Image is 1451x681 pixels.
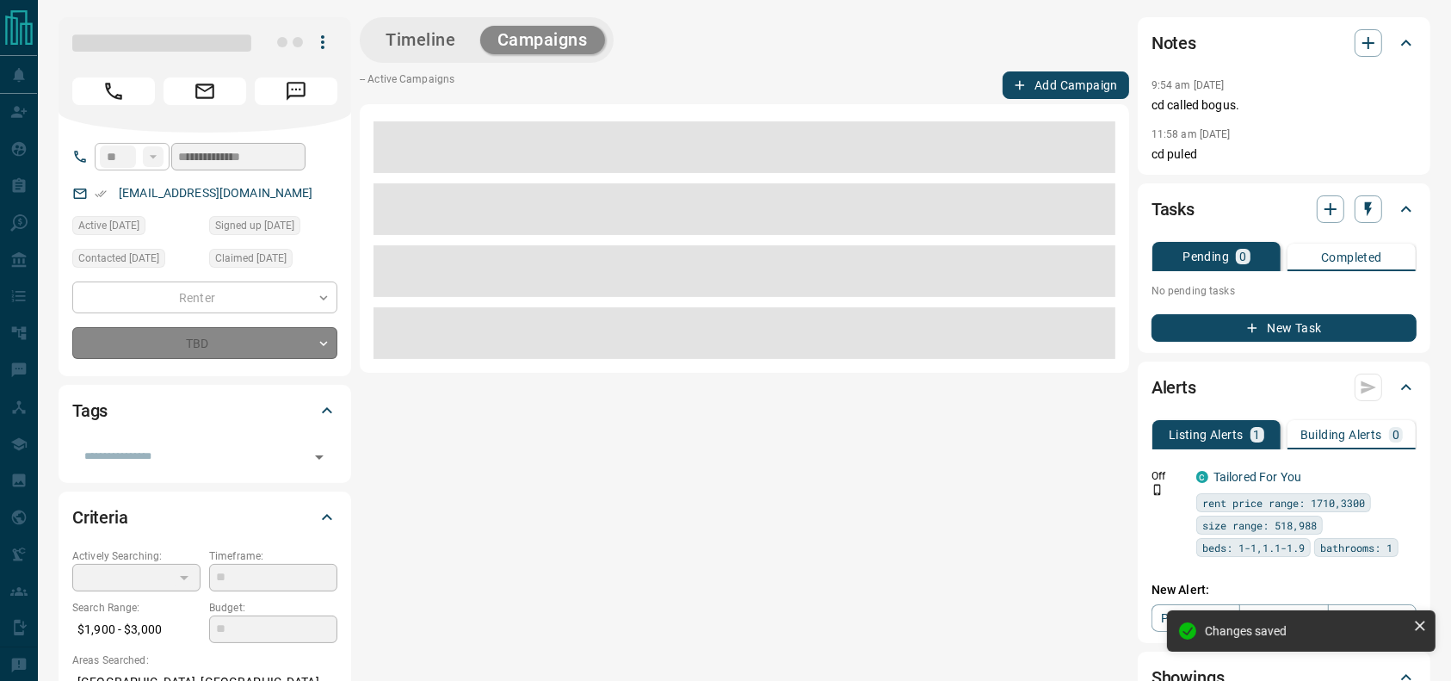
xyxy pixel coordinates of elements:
[1152,22,1417,64] div: Notes
[368,26,473,54] button: Timeline
[1392,429,1399,441] p: 0
[1003,71,1129,99] button: Add Campaign
[72,397,108,424] h2: Tags
[164,77,246,105] span: Email
[1213,470,1301,484] a: Tailored For You
[72,653,337,668] p: Areas Searched:
[1321,251,1382,263] p: Completed
[1254,429,1261,441] p: 1
[1152,128,1231,140] p: 11:58 am [DATE]
[72,600,201,616] p: Search Range:
[1152,145,1417,164] p: cd puled
[95,188,107,200] svg: Email Verified
[1152,96,1417,115] p: cd called bogus.
[209,249,337,273] div: Sun Jun 08 2025
[72,249,201,273] div: Tue Jun 10 2025
[1152,367,1417,408] div: Alerts
[72,390,337,431] div: Tags
[1239,604,1328,632] a: Condos
[1202,517,1317,534] span: size range: 518,988
[1202,494,1365,511] span: rent price range: 1710,3300
[1182,251,1229,263] p: Pending
[1205,624,1406,638] div: Changes saved
[1152,79,1225,91] p: 9:54 am [DATE]
[1152,484,1164,496] svg: Push Notification Only
[78,250,159,267] span: Contacted [DATE]
[72,282,337,313] div: Renter
[1152,189,1417,230] div: Tasks
[1152,581,1417,599] p: New Alert:
[72,327,337,359] div: TBD
[1152,29,1196,57] h2: Notes
[72,497,337,538] div: Criteria
[1300,429,1382,441] p: Building Alerts
[1152,195,1195,223] h2: Tasks
[1152,468,1186,484] p: Off
[1152,604,1240,632] a: Property
[72,504,128,531] h2: Criteria
[215,217,294,234] span: Signed up [DATE]
[119,186,313,200] a: [EMAIL_ADDRESS][DOMAIN_NAME]
[255,77,337,105] span: Message
[1320,539,1392,556] span: bathrooms: 1
[78,217,139,234] span: Active [DATE]
[72,548,201,564] p: Actively Searching:
[72,616,201,644] p: $1,900 - $3,000
[1152,374,1196,401] h2: Alerts
[72,216,201,240] div: Sat Aug 16 2025
[307,445,331,469] button: Open
[72,77,155,105] span: Call
[1169,429,1244,441] p: Listing Alerts
[209,548,337,564] p: Timeframe:
[1196,471,1208,483] div: condos.ca
[480,26,605,54] button: Campaigns
[209,216,337,240] div: Sun May 11 2025
[360,71,454,99] p: -- Active Campaigns
[215,250,287,267] span: Claimed [DATE]
[1202,539,1305,556] span: beds: 1-1,1.1-1.9
[1328,604,1417,632] a: Mr.Loft
[209,600,337,616] p: Budget:
[1152,278,1417,304] p: No pending tasks
[1152,314,1417,342] button: New Task
[1239,251,1246,263] p: 0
